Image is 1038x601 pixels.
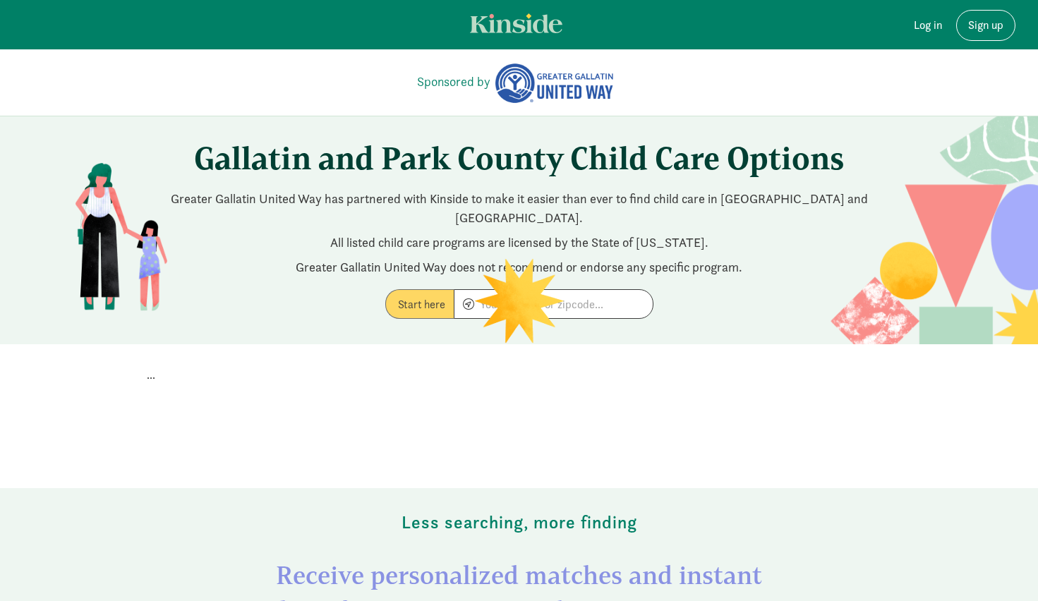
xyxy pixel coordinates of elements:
p: Greater Gallatin United Way has partnered with Kinside to make it easier than ever to find child ... [128,189,911,227]
p: ... [147,367,892,384]
p: All listed child care programs are licensed by the State of [US_STATE]. [128,233,911,252]
a: Sponsored by [417,72,490,91]
img: light.svg [470,13,562,33]
h1: Gallatin and Park County Child Care Options [128,139,911,178]
a: Log in [903,10,953,41]
p: Greater Gallatin United Way does not recommend or endorse any specific program. [128,257,911,277]
label: Start here [385,289,454,319]
div: Less searching, more finding [128,488,911,557]
a: Sign up [956,10,1015,41]
input: Your address or zipcode... [454,290,653,318]
img: Greater Gallatin United Way [493,62,615,104]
